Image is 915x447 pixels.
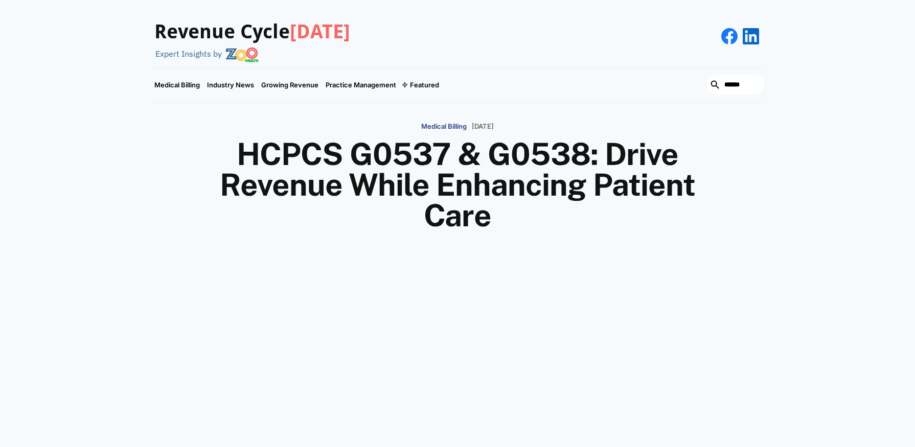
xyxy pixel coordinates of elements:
[421,123,467,131] p: Medical Billing
[151,10,350,62] a: Revenue Cycle[DATE]Expert Insights by
[151,68,203,102] a: Medical Billing
[203,68,258,102] a: Industry News
[472,123,494,131] p: [DATE]
[154,20,350,44] h3: Revenue Cycle
[290,20,350,43] span: [DATE]
[322,68,400,102] a: Practice Management
[421,117,467,134] a: Medical Billing
[212,139,703,231] h1: HCPCS G0537 & G0538: Drive Revenue While Enhancing Patient Care
[155,49,222,59] div: Expert Insights by
[258,68,322,102] a: Growing Revenue
[400,68,443,102] div: Featured
[410,81,439,89] div: Featured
